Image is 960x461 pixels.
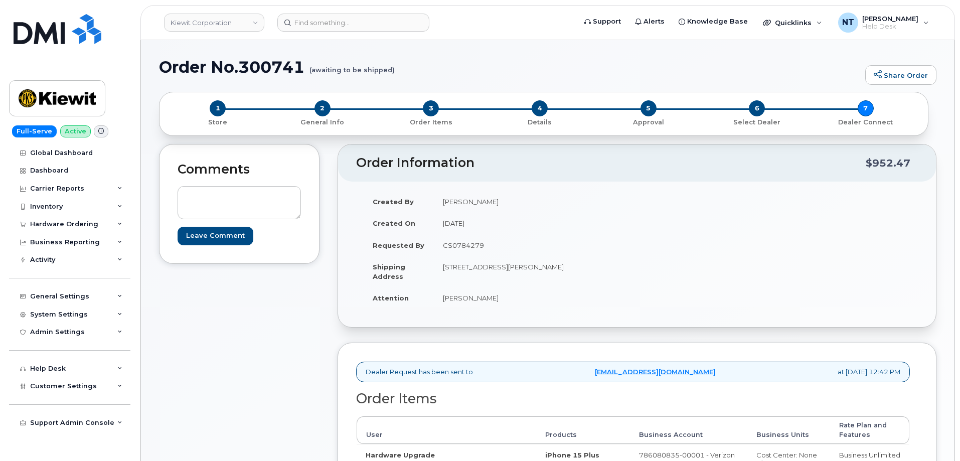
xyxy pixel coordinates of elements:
a: 1 Store [168,116,268,127]
span: 5 [641,100,657,116]
p: Select Dealer [707,118,808,127]
th: Business Units [747,416,830,444]
p: Store [172,118,264,127]
a: [EMAIL_ADDRESS][DOMAIN_NAME] [595,367,716,377]
strong: Created By [373,198,414,206]
th: User [357,416,536,444]
a: 3 Order Items [377,116,486,127]
td: [PERSON_NAME] [434,191,629,213]
p: General Info [272,118,373,127]
p: Order Items [381,118,482,127]
strong: Requested By [373,241,424,249]
td: CS0784279 [434,234,629,256]
td: [PERSON_NAME] [434,287,629,309]
div: $952.47 [866,153,910,173]
strong: Attention [373,294,409,302]
span: 6 [749,100,765,116]
td: [DATE] [434,212,629,234]
a: 5 Approval [594,116,703,127]
th: Products [536,416,630,444]
p: Approval [598,118,699,127]
input: Leave Comment [178,227,253,245]
small: (awaiting to be shipped) [309,58,395,74]
td: [STREET_ADDRESS][PERSON_NAME] [434,256,629,287]
span: 1 [210,100,226,116]
div: Dealer Request has been sent to at [DATE] 12:42 PM [356,362,910,382]
a: 4 Details [486,116,594,127]
span: 2 [314,100,331,116]
strong: Created On [373,219,415,227]
a: 2 General Info [268,116,377,127]
th: Rate Plan and Features [830,416,909,444]
p: Details [490,118,590,127]
span: 4 [532,100,548,116]
h2: Order Items [356,391,910,406]
h1: Order No.300741 [159,58,860,76]
a: Share Order [865,65,936,85]
th: Business Account [630,416,747,444]
h2: Order Information [356,156,866,170]
strong: Hardware Upgrade [366,451,435,459]
strong: iPhone 15 Plus [545,451,599,459]
strong: Shipping Address [373,263,405,280]
a: 6 Select Dealer [703,116,812,127]
h2: Comments [178,163,301,177]
span: 3 [423,100,439,116]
